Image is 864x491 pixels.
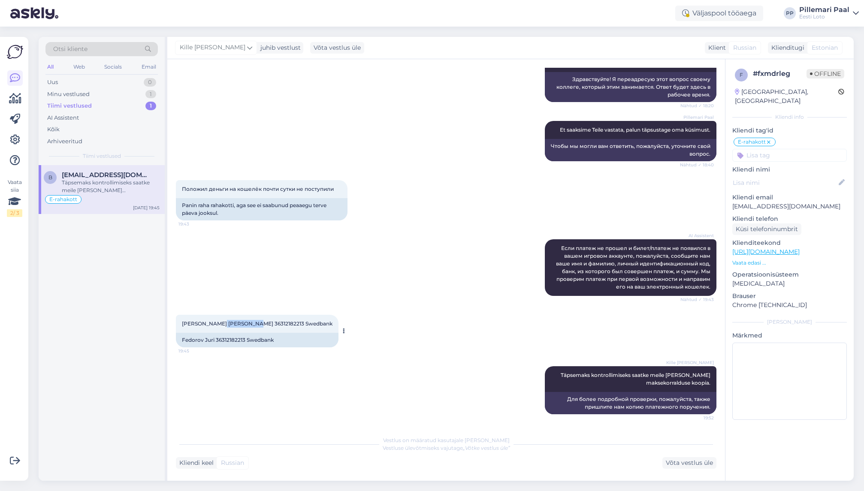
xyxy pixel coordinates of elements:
span: Russian [733,43,756,52]
div: Võta vestlus üle [662,457,716,469]
div: [DATE] 19:45 [133,205,160,211]
i: „Võtke vestlus üle” [463,445,510,451]
p: Kliendi tag'id [732,126,847,135]
p: [MEDICAL_DATA] [732,279,847,288]
div: juhib vestlust [257,43,301,52]
span: Nähtud ✓ 19:43 [680,296,714,303]
div: Tiimi vestlused [47,102,92,110]
span: Если платеж не прошел и билет/платеж не появился в вашем игровом аккаунте, пожалуйста, сообщите н... [556,245,712,290]
a: Pillemari PaalEesti Loto [799,6,859,20]
a: [URL][DOMAIN_NAME] [732,248,800,256]
p: Operatsioonisüsteem [732,270,847,279]
span: Offline [807,69,844,78]
div: All [45,61,55,72]
div: Здравствуйте! Я переадресую этот вопрос своему коллеге, который этим занимается. Ответ будет здес... [545,72,716,102]
div: Arhiveeritud [47,137,82,146]
p: Märkmed [732,331,847,340]
p: Kliendi email [732,193,847,202]
span: Russian [221,458,244,467]
span: Otsi kliente [53,45,88,54]
div: PP [784,7,796,19]
p: Kliendi telefon [732,214,847,223]
span: Pillemari Paal [682,114,714,120]
div: Email [140,61,158,72]
img: Askly Logo [7,44,23,60]
div: AI Assistent [47,114,79,122]
p: Kliendi nimi [732,165,847,174]
div: Võta vestlus üle [310,42,364,54]
span: 19:43 [178,221,211,227]
div: Vaata siia [7,178,22,217]
div: Socials [103,61,124,72]
p: Vaata edasi ... [732,259,847,267]
div: Kliendi keel [176,458,214,467]
div: Web [72,61,87,72]
div: Väljaspool tööaega [675,6,763,21]
p: Chrome [TECHNICAL_ID] [732,301,847,310]
span: E-rahakott [49,197,77,202]
span: [PERSON_NAME] [PERSON_NAME] 36312182213 Swedbank [182,320,332,327]
div: Kõik [47,125,60,134]
span: Et saaksime Teile vastata, palun täpsustage oma küsimust. [560,127,710,133]
div: Eesti Loto [799,13,849,20]
span: E-rahakott [738,139,766,145]
span: bolsho_i@rambler.ru [62,171,151,179]
div: Panin raha rahakotti, aga see ei saabunud peaaegu terve päeva jooksul. [176,198,347,220]
span: b [48,174,52,181]
div: Чтобы мы могли вам ответить, пожалуйста, уточните свой вопрос. [545,139,716,161]
span: Vestluse ülevõtmiseks vajutage [383,445,510,451]
div: Kliendi info [732,113,847,121]
div: 0 [144,78,156,87]
div: 1 [145,102,156,110]
div: Pillemari Paal [799,6,849,13]
span: Nähtud ✓ 18:40 [680,162,714,168]
div: # fxmdrleg [753,69,807,79]
input: Lisa tag [732,149,847,162]
div: Fedorov Juri 36312182213 Swedbank [176,333,338,347]
span: AI Assistent [682,232,714,239]
div: 1 [145,90,156,99]
div: Для более подробной проверки, пожалуйста, также пришлите нам копию платежного поручения. [545,392,716,414]
input: Lisa nimi [733,178,837,187]
span: Kille [PERSON_NAME] [666,359,714,366]
div: 2 / 3 [7,209,22,217]
div: Klient [705,43,726,52]
span: Täpsemaks kontrollimiseks saatke meile [PERSON_NAME] maksekorralduse koopia. [561,372,712,386]
div: Klienditugi [768,43,804,52]
span: Tiimi vestlused [83,152,121,160]
div: [PERSON_NAME] [732,318,847,326]
div: Täpsemaks kontrollimiseks saatke meile [PERSON_NAME] maksekorralduse koopia. [62,179,160,194]
p: [EMAIL_ADDRESS][DOMAIN_NAME] [732,202,847,211]
div: Uus [47,78,58,87]
span: Vestlus on määratud kasutajale [PERSON_NAME] [383,437,510,443]
span: 19:52 [682,415,714,421]
span: Kille [PERSON_NAME] [180,43,245,52]
span: Положил деньги на кошелёк почти сутки не поступили [182,186,334,192]
div: [GEOGRAPHIC_DATA], [GEOGRAPHIC_DATA] [735,87,838,105]
span: Estonian [812,43,838,52]
p: Brauser [732,292,847,301]
span: f [740,72,743,78]
p: Klienditeekond [732,238,847,247]
span: Nähtud ✓ 18:20 [680,102,714,109]
div: Minu vestlused [47,90,90,99]
span: 19:45 [178,348,211,354]
div: Küsi telefoninumbrit [732,223,801,235]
